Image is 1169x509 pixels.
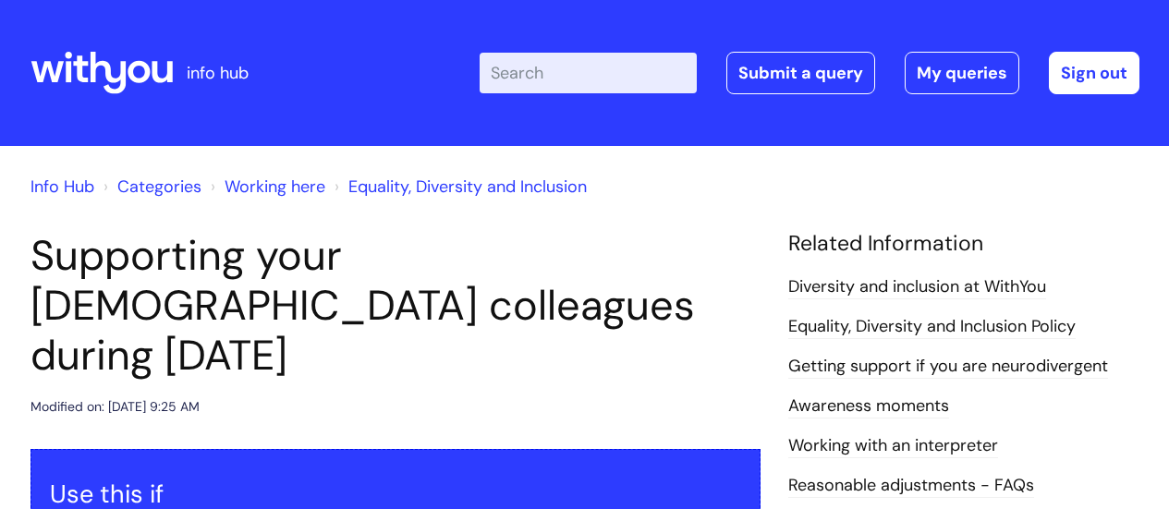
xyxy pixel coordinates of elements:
[330,172,587,201] li: Equality, Diversity and Inclusion
[788,355,1108,379] a: Getting support if you are neurodivergent
[30,176,94,198] a: Info Hub
[788,474,1034,498] a: Reasonable adjustments - FAQs
[788,275,1046,299] a: Diversity and inclusion at WithYou
[1049,52,1139,94] a: Sign out
[480,53,697,93] input: Search
[30,231,761,381] h1: Supporting your [DEMOGRAPHIC_DATA] colleagues during [DATE]
[50,479,741,509] h3: Use this if
[788,231,1139,257] h4: Related Information
[905,52,1019,94] a: My queries
[726,52,875,94] a: Submit a query
[788,394,949,418] a: Awareness moments
[225,176,325,198] a: Working here
[206,172,325,201] li: Working here
[187,58,249,88] p: info hub
[788,434,998,458] a: Working with an interpreter
[117,176,201,198] a: Categories
[348,176,587,198] a: Equality, Diversity and Inclusion
[99,172,201,201] li: Solution home
[30,395,200,418] div: Modified on: [DATE] 9:25 AM
[480,52,1139,94] div: | -
[788,315,1076,339] a: Equality, Diversity and Inclusion Policy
